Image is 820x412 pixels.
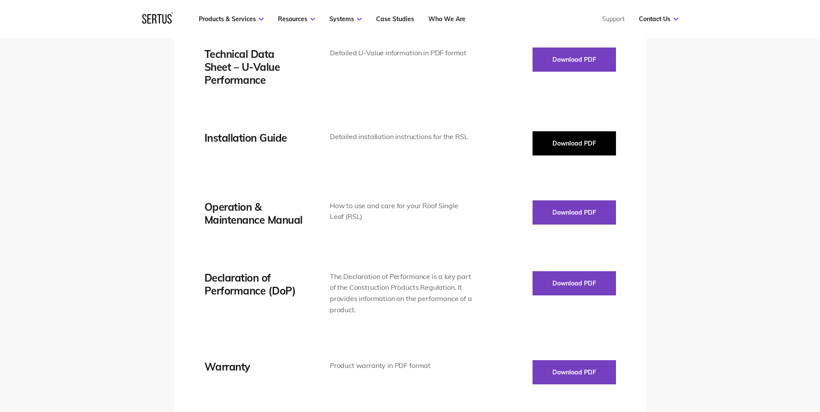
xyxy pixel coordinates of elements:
[204,360,304,373] div: Warranty
[204,200,304,226] div: Operation & Maintenance Manual
[330,271,473,315] div: The Declaration of Performance is a key part of the Construction Products Regulation. It provides...
[204,48,304,86] div: Technical Data Sheet – U-Value Performance
[204,271,304,297] div: Declaration of Performance (DoP)
[639,15,678,23] a: Contact Us
[330,131,473,143] div: Detailed installation instructions for the RSL
[428,15,466,23] a: Who We Are
[777,371,820,412] iframe: Chat Widget
[330,48,473,59] div: Detailed U-Value information in PDF format
[533,360,616,384] button: Download PDF
[204,131,304,144] div: Installation Guide
[533,271,616,295] button: Download PDF
[199,15,264,23] a: Products & Services
[533,131,616,155] button: Download PDF
[330,360,473,371] div: Product warranty in PDF format
[278,15,315,23] a: Resources
[329,15,362,23] a: Systems
[376,15,414,23] a: Case Studies
[533,200,616,225] button: Download PDF
[330,200,473,222] div: How to use and care for your Roof Single Leaf (RSL)
[602,15,625,23] a: Support
[533,48,616,72] button: Download PDF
